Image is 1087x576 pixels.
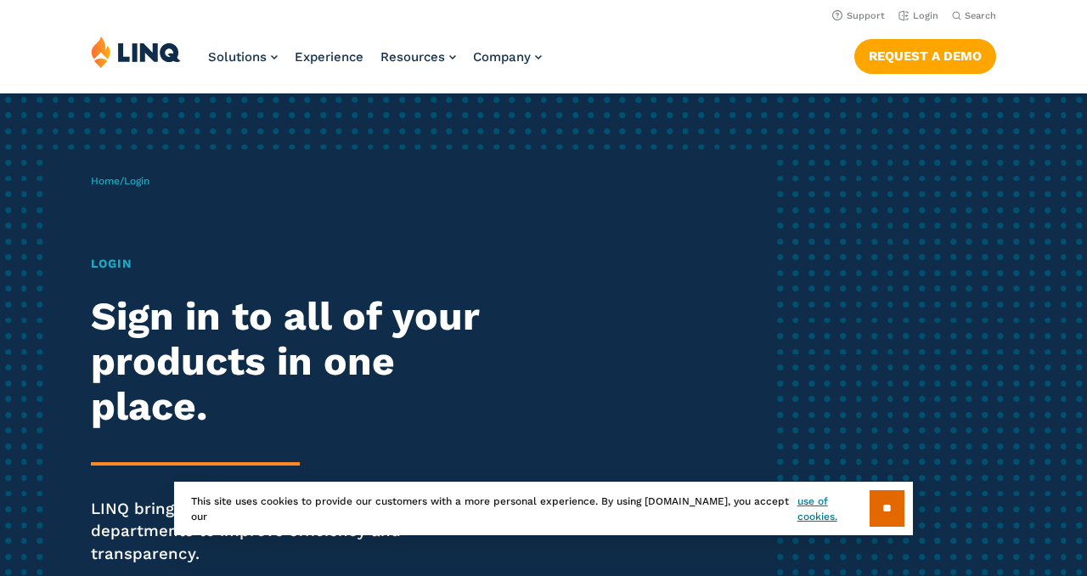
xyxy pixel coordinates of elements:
[854,39,996,73] a: Request a Demo
[91,255,510,273] h1: Login
[854,36,996,73] nav: Button Navigation
[91,294,510,429] h2: Sign in to all of your products in one place.
[91,36,181,68] img: LINQ | K‑12 Software
[473,49,542,65] a: Company
[473,49,531,65] span: Company
[208,49,267,65] span: Solutions
[208,36,542,92] nav: Primary Navigation
[832,10,885,21] a: Support
[380,49,445,65] span: Resources
[208,49,278,65] a: Solutions
[898,10,938,21] a: Login
[380,49,456,65] a: Resources
[965,10,996,21] span: Search
[295,49,363,65] a: Experience
[797,494,870,524] a: use of cookies.
[91,498,510,566] p: LINQ brings together students, parents and all your departments to improve efficiency and transpa...
[174,482,913,535] div: This site uses cookies to provide our customers with a more personal experience. By using [DOMAIN...
[91,175,120,187] a: Home
[952,9,996,22] button: Open Search Bar
[124,175,149,187] span: Login
[91,175,149,187] span: /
